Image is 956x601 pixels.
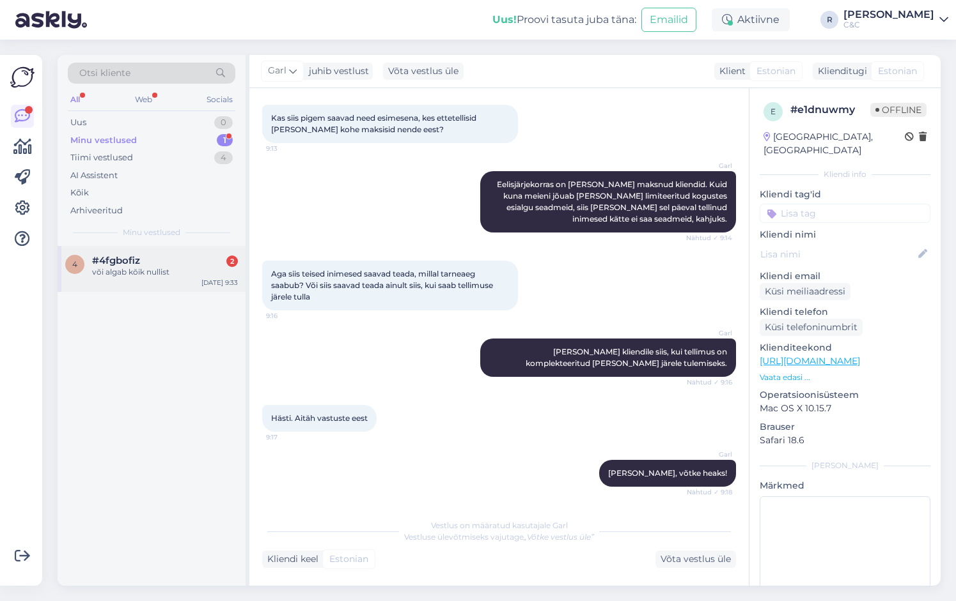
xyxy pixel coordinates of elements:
span: Garl [684,328,732,338]
p: Kliendi nimi [760,228,930,241]
span: Aga siis teised inimesed saavad teada, millal tarneaeg saabub? Või siis saavad teada ainult siis,... [271,269,495,301]
a: [URL][DOMAIN_NAME] [760,355,860,367]
div: Socials [204,91,235,108]
p: Brauser [760,420,930,434]
div: Aktiivne [712,8,790,31]
p: Klienditeekond [760,341,930,354]
p: Kliendi telefon [760,305,930,319]
div: Kõik [70,186,89,199]
p: Vaata edasi ... [760,372,930,383]
div: Klient [714,65,746,78]
div: Küsi telefoninumbrit [760,319,863,336]
span: Garl [684,450,732,459]
span: Minu vestlused [123,227,180,238]
div: Klienditugi [813,65,867,78]
div: Tiimi vestlused [70,151,133,164]
span: Estonian [756,65,795,78]
div: või algab kõik nullist [92,266,238,278]
span: Kas siis pigem saavad need esimesena, kes ettetellisid [PERSON_NAME] kohe maksisid nende eest? [271,113,478,134]
p: Kliendi tag'id [760,188,930,201]
div: [DATE] 9:33 [201,278,238,287]
span: Estonian [329,552,368,566]
div: Kliendi info [760,169,930,180]
span: e [771,107,776,116]
div: Kliendi keel [262,552,318,566]
img: Askly Logo [10,65,35,89]
span: Estonian [878,65,917,78]
div: All [68,91,82,108]
p: Kliendi email [760,270,930,283]
a: [PERSON_NAME]C&C [843,10,948,30]
div: [PERSON_NAME] [843,10,934,20]
div: [GEOGRAPHIC_DATA], [GEOGRAPHIC_DATA] [764,130,905,157]
b: Uus! [492,13,517,26]
button: Emailid [641,8,696,32]
div: [PERSON_NAME] [760,460,930,471]
div: 2 [226,255,238,267]
span: 9:17 [266,432,314,442]
span: [PERSON_NAME] kliendile siis, kui tellimus on komplekteeritud [PERSON_NAME] järele tulemiseks. [526,347,729,368]
span: Offline [870,103,927,117]
div: Minu vestlused [70,134,137,147]
div: R [820,11,838,29]
div: 0 [214,116,233,129]
span: Hästi. Aitäh vastuste eest [271,413,368,423]
p: Mac OS X 10.15.7 [760,402,930,415]
div: Võta vestlus üle [655,551,736,568]
input: Lisa nimi [760,247,916,261]
div: Võta vestlus üle [383,63,464,80]
div: Arhiveeritud [70,204,123,217]
div: AI Assistent [70,169,118,182]
div: C&C [843,20,934,30]
span: Nähtud ✓ 9:14 [684,233,732,243]
div: 4 [214,151,233,164]
p: Märkmed [760,479,930,492]
span: [PERSON_NAME], võtke heaks! [608,468,727,478]
div: Proovi tasuta juba täna: [492,12,636,27]
span: #4fgbofiz [92,255,140,266]
span: Nähtud ✓ 9:18 [684,487,732,497]
div: Web [132,91,155,108]
span: Otsi kliente [79,66,130,80]
i: „Võtke vestlus üle” [524,532,594,542]
div: Uus [70,116,86,129]
div: Küsi meiliaadressi [760,283,850,300]
span: Nähtud ✓ 9:16 [684,377,732,387]
p: Operatsioonisüsteem [760,388,930,402]
div: # e1dnuwmy [790,102,870,118]
span: Vestluse ülevõtmiseks vajutage [404,532,594,542]
span: 9:13 [266,144,314,153]
span: 9:16 [266,311,314,321]
span: Garl [684,161,732,171]
span: Garl [268,64,286,78]
span: Eelisjärjekorras on [PERSON_NAME] maksnud kliendid. Kuid kuna meieni jõuab [PERSON_NAME] limiteer... [497,179,729,224]
p: Safari 18.6 [760,434,930,447]
span: 4 [72,259,77,269]
div: juhib vestlust [304,65,369,78]
div: 1 [217,134,233,147]
input: Lisa tag [760,204,930,223]
span: Vestlus on määratud kasutajale Garl [431,521,568,530]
